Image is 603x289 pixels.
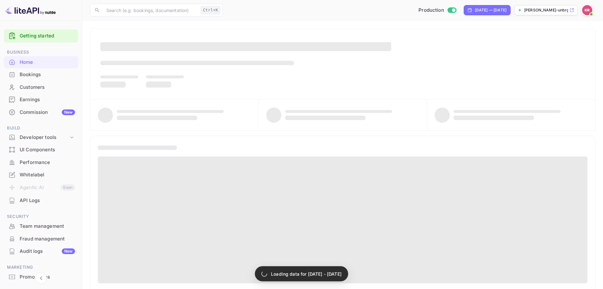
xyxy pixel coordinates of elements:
[20,71,75,78] div: Bookings
[20,197,75,204] div: API Logs
[4,69,78,80] a: Bookings
[4,213,78,220] span: Security
[201,6,220,14] div: Ctrl+K
[4,233,78,245] div: Fraud management
[524,7,568,13] p: [PERSON_NAME]-unbrg.[PERSON_NAME]...
[35,273,47,284] button: Collapse navigation
[4,245,78,257] a: Audit logsNew
[418,7,444,14] span: Production
[62,248,75,254] div: New
[4,220,78,233] div: Team management
[416,7,459,14] div: Switch to Sandbox mode
[20,96,75,103] div: Earnings
[20,146,75,154] div: UI Components
[20,223,75,230] div: Team management
[4,271,78,283] a: Promo codes
[4,271,78,283] div: Promo codes
[20,109,75,116] div: Commission
[4,94,78,106] div: Earnings
[20,171,75,179] div: Whitelabel
[4,56,78,68] a: Home
[4,156,78,168] a: Performance
[20,84,75,91] div: Customers
[20,235,75,243] div: Fraud management
[4,169,78,181] a: Whitelabel
[5,5,56,15] img: LiteAPI logo
[20,134,69,141] div: Developer tools
[4,125,78,132] span: Build
[4,220,78,232] a: Team management
[4,144,78,155] a: UI Components
[20,59,75,66] div: Home
[20,32,75,40] a: Getting started
[62,109,75,115] div: New
[4,106,78,118] a: CommissionNew
[20,159,75,166] div: Performance
[4,264,78,271] span: Marketing
[4,30,78,43] div: Getting started
[271,271,342,277] p: Loading data for [DATE] - [DATE]
[582,5,592,15] img: Kobus Roux
[4,69,78,81] div: Bookings
[4,233,78,245] a: Fraud management
[103,4,198,16] input: Search (e.g. bookings, documentation)
[4,194,78,206] a: API Logs
[20,273,75,281] div: Promo codes
[20,248,75,255] div: Audit logs
[4,49,78,56] span: Business
[4,169,78,181] div: Whitelabel
[4,144,78,156] div: UI Components
[475,7,506,13] div: [DATE] — [DATE]
[4,81,78,93] a: Customers
[4,132,78,143] div: Developer tools
[4,94,78,105] a: Earnings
